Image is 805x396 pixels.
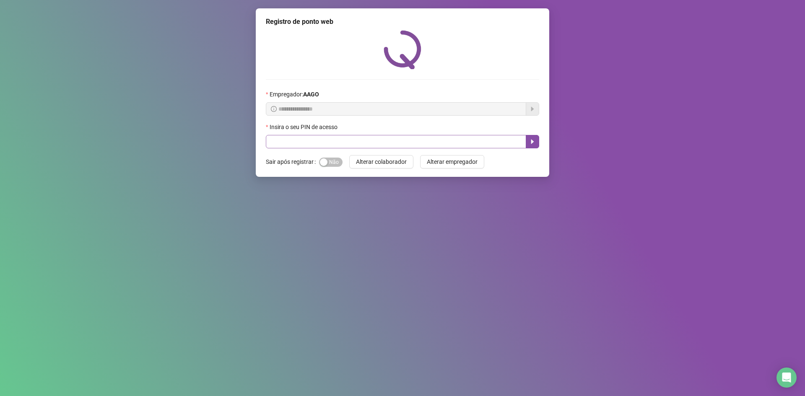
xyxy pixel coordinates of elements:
button: Alterar empregador [420,155,484,168]
div: Registro de ponto web [266,17,539,27]
strong: AAGO [303,91,319,98]
span: Empregador : [270,90,319,99]
span: Alterar empregador [427,157,478,166]
span: Alterar colaborador [356,157,407,166]
div: Open Intercom Messenger [776,368,797,388]
img: QRPoint [384,30,421,69]
label: Sair após registrar [266,155,319,168]
span: caret-right [529,138,536,145]
label: Insira o seu PIN de acesso [266,122,343,132]
span: info-circle [271,106,277,112]
button: Alterar colaborador [349,155,413,168]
